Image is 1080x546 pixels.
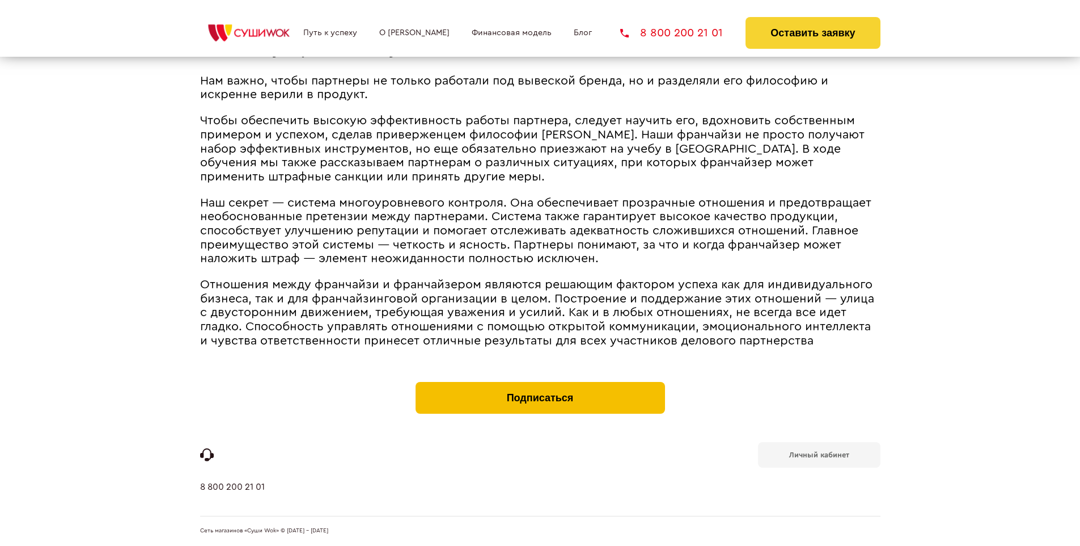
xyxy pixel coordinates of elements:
a: Блог [574,28,592,37]
a: Личный кабинет [758,442,880,468]
b: Личный кабинет [789,451,849,459]
a: О [PERSON_NAME] [379,28,450,37]
span: Чтобы обеспечить высокую эффективность работы партнера, следует научить его, вдохновить собственн... [200,115,865,182]
a: Путь к успеху [303,28,357,37]
button: Оставить заявку [746,17,880,49]
span: Сеть магазинов «Суши Wok» © [DATE] - [DATE] [200,528,328,535]
span: Наш секрет ― система многоуровневого контроля. Она обеспечивает прозрачные отношения и предотвращ... [200,197,871,264]
button: Подписаться [416,382,665,414]
span: 8 800 200 21 01 [640,27,723,39]
a: Финансовая модель [472,28,552,37]
a: 8 800 200 21 01 [200,482,265,516]
span: Отношения между франчайзи и франчайзером являются решающим фактором успеха как для индивидуальног... [200,279,874,346]
a: 8 800 200 21 01 [620,27,723,39]
span: Нам важно, чтобы партнеры не только работали под вывеской бренда, но и разделяли его философию и ... [200,75,828,101]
